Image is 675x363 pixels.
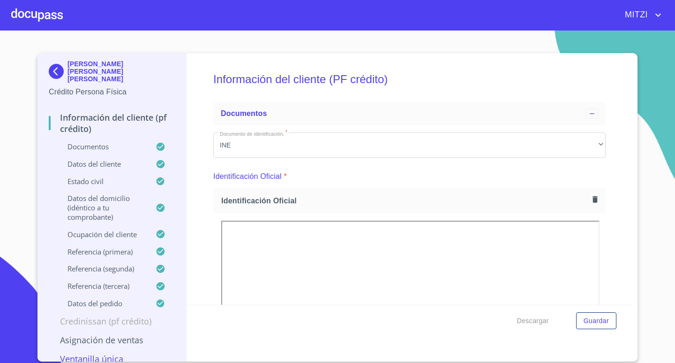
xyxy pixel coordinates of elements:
[213,60,606,99] h5: Información del cliente (PF crédito)
[49,264,156,273] p: Referencia (segunda)
[49,230,156,239] p: Ocupación del Cliente
[213,171,282,182] p: Identificación Oficial
[49,177,156,186] p: Estado Civil
[49,159,156,169] p: Datos del cliente
[67,60,175,83] p: [PERSON_NAME] [PERSON_NAME] [PERSON_NAME]
[513,312,553,330] button: Descargar
[49,60,175,86] div: [PERSON_NAME] [PERSON_NAME] [PERSON_NAME]
[49,334,175,346] p: Asignación de Ventas
[618,8,664,23] button: account of current user
[49,316,175,327] p: Credinissan (PF crédito)
[49,142,156,151] p: Documentos
[49,112,175,134] p: Información del cliente (PF crédito)
[584,315,609,327] span: Guardar
[49,247,156,256] p: Referencia (primera)
[517,315,549,327] span: Descargar
[49,281,156,291] p: Referencia (tercera)
[49,86,175,98] p: Crédito Persona Física
[221,196,589,206] span: Identificación Oficial
[618,8,652,23] span: MITZI
[49,299,156,308] p: Datos del pedido
[213,132,606,158] div: INE
[49,64,67,79] img: Docupass spot blue
[221,109,267,117] span: Documentos
[213,102,606,125] div: Documentos
[576,312,616,330] button: Guardar
[49,193,156,222] p: Datos del domicilio (idéntico a tu comprobante)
